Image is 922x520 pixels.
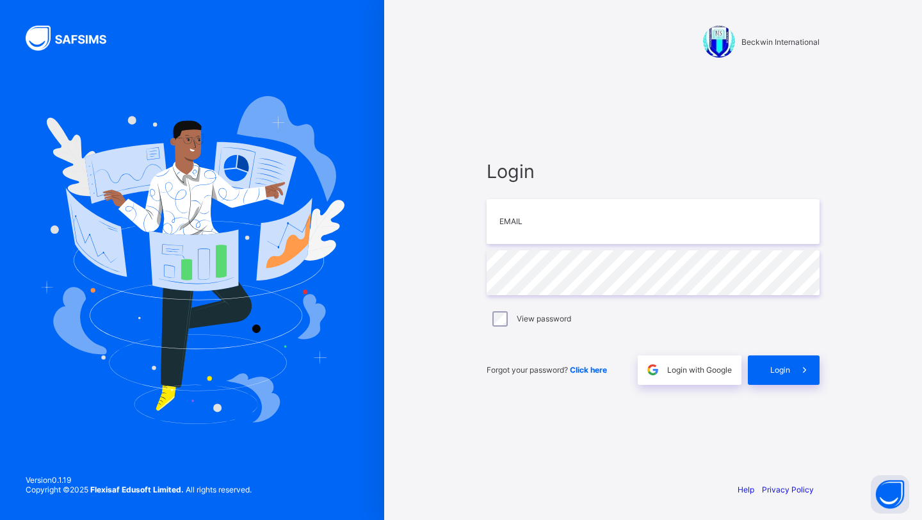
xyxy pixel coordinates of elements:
[487,160,820,183] span: Login
[26,26,122,51] img: SAFSIMS Logo
[26,485,252,494] span: Copyright © 2025 All rights reserved.
[570,365,607,375] a: Click here
[762,485,814,494] a: Privacy Policy
[738,485,754,494] a: Help
[487,365,607,375] span: Forgot your password?
[90,485,184,494] strong: Flexisaf Edusoft Limited.
[26,475,252,485] span: Version 0.1.19
[645,362,660,377] img: google.396cfc9801f0270233282035f929180a.svg
[40,96,344,424] img: Hero Image
[871,475,909,514] button: Open asap
[741,37,820,47] span: Beckwin International
[770,365,790,375] span: Login
[517,314,571,323] label: View password
[667,365,732,375] span: Login with Google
